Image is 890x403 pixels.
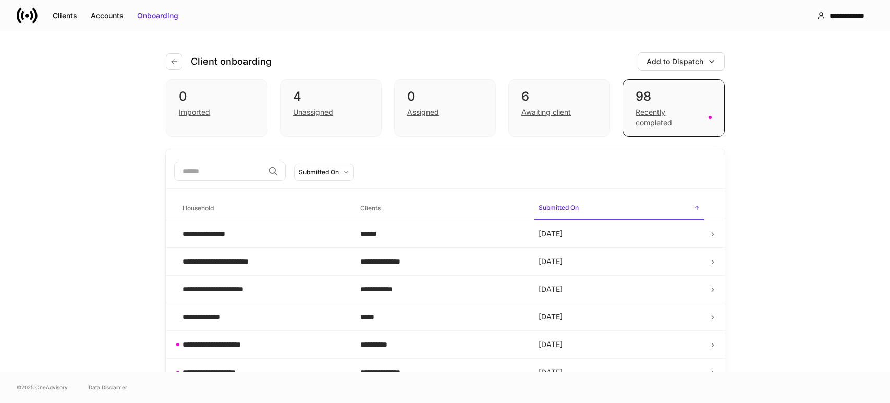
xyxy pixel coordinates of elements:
a: Data Disclaimer [89,383,127,392]
div: Accounts [91,10,124,21]
button: Clients [46,7,84,24]
td: [DATE] [530,359,709,386]
span: © 2025 OneAdvisory [17,383,68,392]
div: Awaiting client [521,107,571,117]
h6: Clients [360,203,381,213]
div: 0 [179,88,254,105]
div: 6Awaiting client [508,79,610,137]
div: 0Assigned [394,79,496,137]
button: Accounts [84,7,130,24]
td: [DATE] [530,276,709,303]
td: [DATE] [530,303,709,331]
div: 4 [293,88,369,105]
div: Clients [53,10,77,21]
div: 4Unassigned [280,79,382,137]
button: Onboarding [130,7,185,24]
h6: Submitted On [539,203,579,212]
div: 6 [521,88,597,105]
h4: Client onboarding [191,55,272,68]
div: Unassigned [293,107,333,117]
td: [DATE] [530,331,709,359]
div: Add to Dispatch [647,56,703,67]
div: Submitted On [299,167,339,177]
div: Onboarding [137,10,178,21]
td: [DATE] [530,248,709,276]
span: Clients [356,198,526,219]
h6: Household [182,203,214,213]
div: 0 [407,88,483,105]
span: Submitted On [534,197,704,220]
div: 0Imported [166,79,267,137]
div: 98 [636,88,711,105]
td: [DATE] [530,220,709,248]
span: Household [178,198,348,219]
button: Add to Dispatch [638,52,725,71]
div: Imported [179,107,210,117]
div: Assigned [407,107,439,117]
div: Recently completed [636,107,702,128]
button: Submitted On [294,164,354,181]
div: 98Recently completed [623,79,724,137]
